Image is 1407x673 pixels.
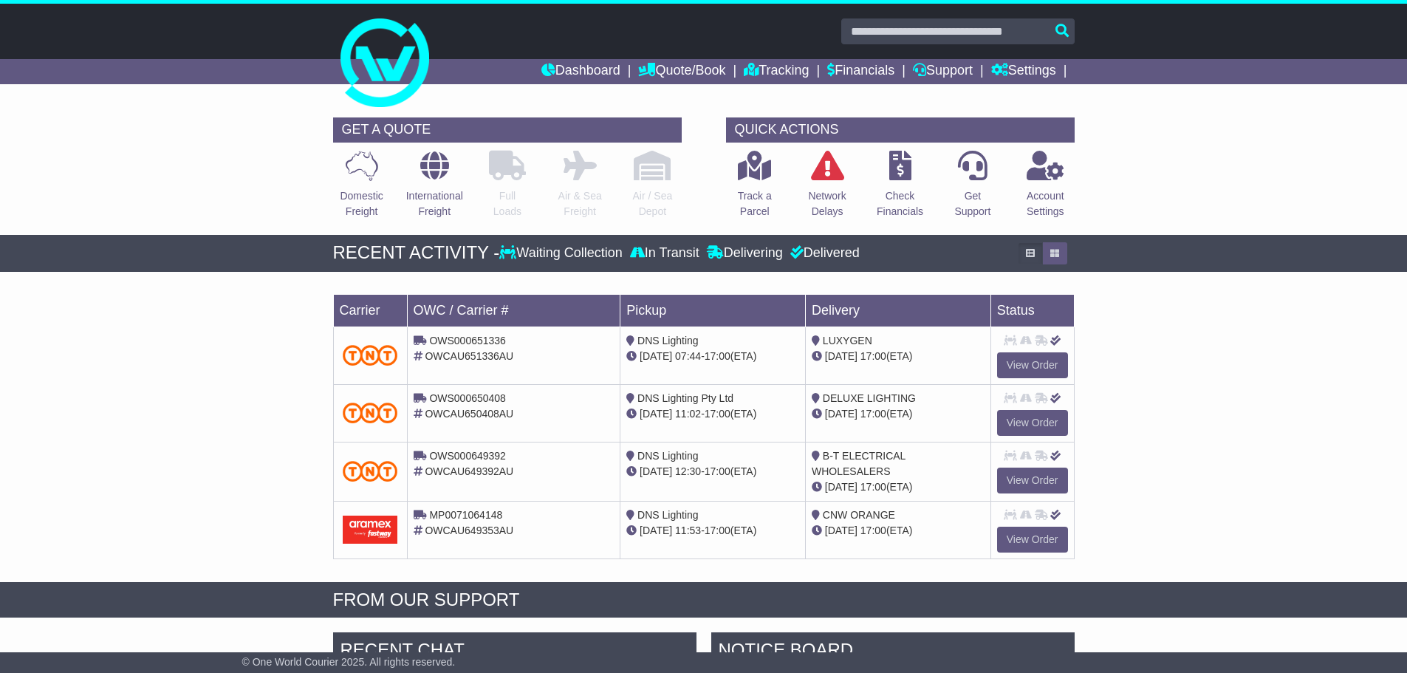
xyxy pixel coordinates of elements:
[340,188,383,219] p: Domestic Freight
[808,188,846,219] p: Network Delays
[675,350,701,362] span: 07:44
[860,481,886,493] span: 17:00
[640,465,672,477] span: [DATE]
[425,408,513,420] span: OWCAU650408AU
[637,392,733,404] span: DNS Lighting Pty Ltd
[429,392,506,404] span: OWS000650408
[640,525,672,536] span: [DATE]
[558,188,602,219] p: Air & Sea Freight
[997,410,1068,436] a: View Order
[738,188,772,219] p: Track a Parcel
[333,632,696,672] div: RECENT CHAT
[425,350,513,362] span: OWCAU651336AU
[787,245,860,262] div: Delivered
[825,525,857,536] span: [DATE]
[333,590,1075,611] div: FROM OUR SUPPORT
[489,188,526,219] p: Full Loads
[675,408,701,420] span: 11:02
[860,408,886,420] span: 17:00
[640,350,672,362] span: [DATE]
[860,350,886,362] span: 17:00
[626,245,703,262] div: In Transit
[406,188,463,219] p: International Freight
[675,465,701,477] span: 12:30
[825,350,857,362] span: [DATE]
[675,525,701,536] span: 11:53
[429,450,506,462] span: OWS000649392
[637,509,699,521] span: DNS Lighting
[637,335,699,346] span: DNS Lighting
[737,150,773,228] a: Track aParcel
[997,352,1068,378] a: View Order
[242,656,456,668] span: © One World Courier 2025. All rights reserved.
[823,392,916,404] span: DELUXE LIGHTING
[620,294,806,327] td: Pickup
[626,523,799,539] div: - (ETA)
[343,345,398,365] img: TNT_Domestic.png
[997,527,1068,553] a: View Order
[705,465,730,477] span: 17:00
[726,117,1075,143] div: QUICK ACTIONS
[954,150,991,228] a: GetSupport
[827,59,894,84] a: Financials
[705,408,730,420] span: 17:00
[1027,188,1064,219] p: Account Settings
[990,294,1074,327] td: Status
[703,245,787,262] div: Delivering
[425,525,513,536] span: OWCAU649353AU
[812,450,906,477] span: B-T ELECTRICAL WHOLESALERS
[876,150,924,228] a: CheckFinancials
[860,525,886,536] span: 17:00
[805,294,990,327] td: Delivery
[825,408,857,420] span: [DATE]
[339,150,383,228] a: DomesticFreight
[812,479,985,495] div: (ETA)
[825,481,857,493] span: [DATE]
[711,632,1075,672] div: NOTICE BOARD
[425,465,513,477] span: OWCAU649392AU
[640,408,672,420] span: [DATE]
[705,525,730,536] span: 17:00
[333,117,682,143] div: GET A QUOTE
[744,59,809,84] a: Tracking
[626,464,799,479] div: - (ETA)
[991,59,1056,84] a: Settings
[633,188,673,219] p: Air / Sea Depot
[823,335,872,346] span: LUXYGEN
[407,294,620,327] td: OWC / Carrier #
[812,349,985,364] div: (ETA)
[626,349,799,364] div: - (ETA)
[626,406,799,422] div: - (ETA)
[541,59,620,84] a: Dashboard
[429,335,506,346] span: OWS000651336
[997,468,1068,493] a: View Order
[705,350,730,362] span: 17:00
[499,245,626,262] div: Waiting Collection
[823,509,895,521] span: CNW ORANGE
[343,516,398,543] img: Aramex.png
[807,150,846,228] a: NetworkDelays
[913,59,973,84] a: Support
[429,509,502,521] span: MP0071064148
[333,294,407,327] td: Carrier
[638,59,725,84] a: Quote/Book
[637,450,699,462] span: DNS Lighting
[333,242,500,264] div: RECENT ACTIVITY -
[812,406,985,422] div: (ETA)
[877,188,923,219] p: Check Financials
[405,150,464,228] a: InternationalFreight
[812,523,985,539] div: (ETA)
[1026,150,1065,228] a: AccountSettings
[343,403,398,423] img: TNT_Domestic.png
[343,461,398,481] img: TNT_Domestic.png
[954,188,990,219] p: Get Support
